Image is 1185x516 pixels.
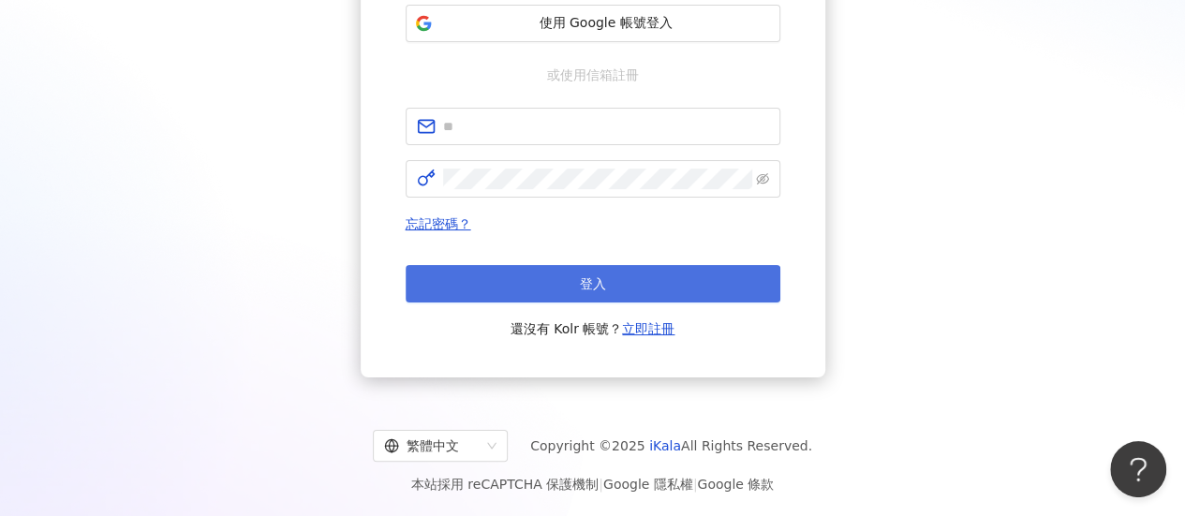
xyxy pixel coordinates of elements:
[406,5,780,42] button: 使用 Google 帳號登入
[580,276,606,291] span: 登入
[599,477,603,492] span: |
[411,473,774,495] span: 本站採用 reCAPTCHA 保護機制
[440,14,772,33] span: 使用 Google 帳號登入
[406,265,780,302] button: 登入
[756,172,769,185] span: eye-invisible
[534,65,652,85] span: 或使用信箱註冊
[406,216,471,231] a: 忘記密碼？
[384,431,480,461] div: 繁體中文
[622,321,674,336] a: 立即註冊
[697,477,774,492] a: Google 條款
[1110,441,1166,497] iframe: Help Scout Beacon - Open
[649,438,681,453] a: iKala
[511,317,675,340] span: 還沒有 Kolr 帳號？
[603,477,693,492] a: Google 隱私權
[693,477,698,492] span: |
[530,435,812,457] span: Copyright © 2025 All Rights Reserved.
